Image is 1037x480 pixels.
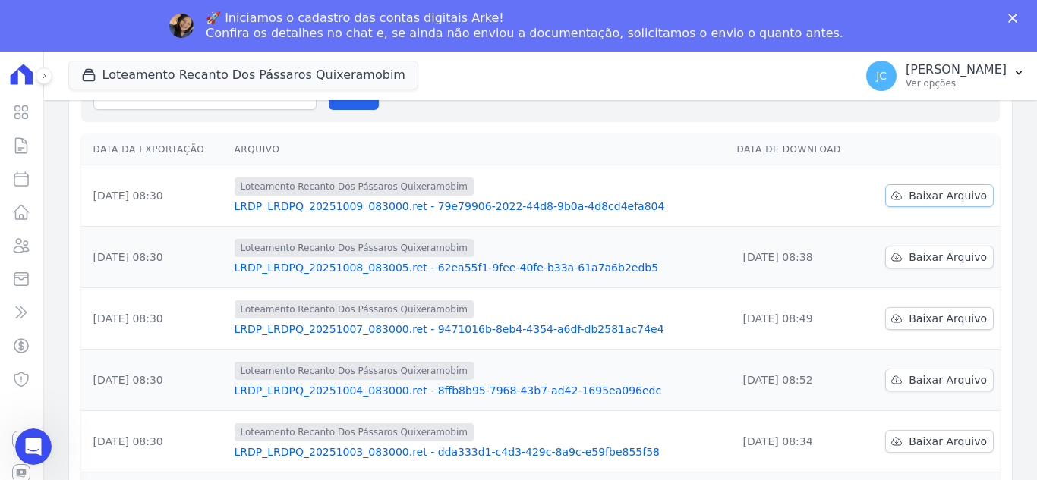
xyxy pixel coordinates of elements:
[81,350,229,411] td: [DATE] 08:30
[909,434,987,449] span: Baixar Arquivo
[730,350,862,411] td: [DATE] 08:52
[885,307,994,330] a: Baixar Arquivo
[854,55,1037,97] button: JC [PERSON_NAME] Ver opções
[876,71,887,81] span: JC
[206,11,843,41] div: 🚀 Iniciamos o cadastro das contas digitais Arke! Confira os detalhes no chat e, se ainda não envi...
[235,322,725,337] a: LRDP_LRDPQ_20251007_083000.ret - 9471016b-8eb4-4354-a6df-db2581ac74e4
[909,311,987,326] span: Baixar Arquivo
[235,177,474,196] span: Loteamento Recanto Dos Pássaros Quixeramobim
[885,369,994,391] a: Baixar Arquivo
[235,423,474,441] span: Loteamento Recanto Dos Pássaros Quixeramobim
[1008,14,1023,23] div: Fechar
[81,411,229,472] td: [DATE] 08:30
[235,199,725,214] a: LRDP_LRDPQ_20251009_083000.ret - 79e79906-2022-44d8-9b0a-4d8cd4efa804
[81,165,229,227] td: [DATE] 08:30
[235,260,725,275] a: LRDP_LRDPQ_20251008_083005.ret - 62ea55f1-9fee-40fe-b33a-61a7a6b2edb5
[81,288,229,350] td: [DATE] 08:30
[235,383,725,398] a: LRDP_LRDPQ_20251004_083000.ret - 8ffb8b95-7968-43b7-ad42-1695ea096edc
[906,77,1007,89] p: Ver opções
[169,14,194,38] img: Profile image for Adriane
[885,246,994,268] a: Baixar Arquivo
[885,430,994,453] a: Baixar Arquivo
[235,444,725,460] a: LRDP_LRDPQ_20251003_083000.ret - dda333d1-c4d3-429c-8a9c-e59fbe855f58
[235,300,474,318] span: Loteamento Recanto Dos Pássaros Quixeramobim
[730,288,862,350] td: [DATE] 08:49
[906,62,1007,77] p: [PERSON_NAME]
[885,184,994,207] a: Baixar Arquivo
[235,239,474,257] span: Loteamento Recanto Dos Pássaros Quixeramobim
[909,249,987,265] span: Baixar Arquivo
[730,227,862,288] td: [DATE] 08:38
[730,411,862,472] td: [DATE] 08:34
[229,134,731,165] th: Arquivo
[15,428,52,465] iframe: Intercom live chat
[730,134,862,165] th: Data de Download
[81,227,229,288] td: [DATE] 08:30
[235,362,474,380] span: Loteamento Recanto Dos Pássaros Quixeramobim
[909,188,987,203] span: Baixar Arquivo
[81,134,229,165] th: Data da Exportação
[68,61,418,89] button: Loteamento Recanto Dos Pássaros Quixeramobim
[909,372,987,387] span: Baixar Arquivo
